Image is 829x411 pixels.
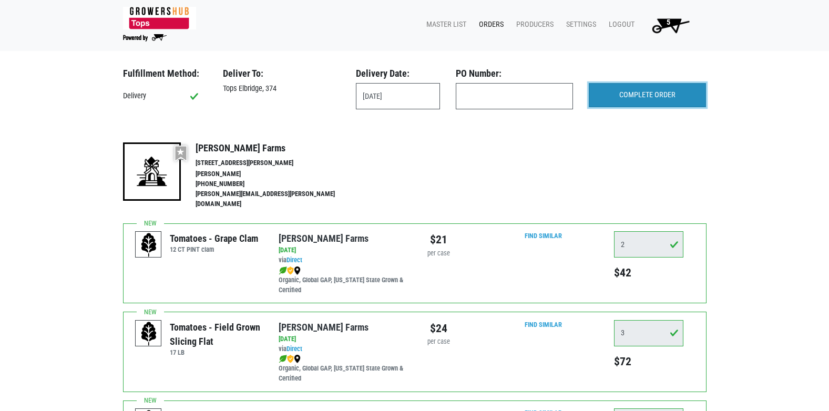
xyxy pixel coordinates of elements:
input: COMPLETE ORDER [589,83,706,107]
h6: 12 CT PINT clam [170,245,258,253]
img: Powered by Big Wheelbarrow [123,34,167,42]
a: Find Similar [525,232,562,240]
h3: Fulfillment Method: [123,68,207,79]
a: Direct [286,345,302,353]
div: [DATE] [279,245,406,255]
h6: 17 LB [170,348,263,356]
div: per case [423,337,455,347]
a: [PERSON_NAME] Farms [279,322,369,333]
img: safety-e55c860ca8c00a9c171001a62a92dabd.png [287,266,294,275]
h3: Delivery Date: [356,68,440,79]
li: [PERSON_NAME][EMAIL_ADDRESS][PERSON_NAME][DOMAIN_NAME] [196,189,357,209]
span: 5 [667,18,670,27]
h3: Deliver To: [223,68,340,79]
a: Producers [508,15,558,35]
h3: PO Number: [456,68,573,79]
input: Select Date [356,83,440,109]
div: via [279,344,406,354]
img: placeholder-variety-43d6402dacf2d531de610a020419775a.svg [136,321,162,347]
img: leaf-e5c59151409436ccce96b2ca1b28e03c.png [279,266,287,275]
li: [PERSON_NAME] [196,169,357,179]
div: via [279,255,406,265]
h4: [PERSON_NAME] Farms [196,142,357,154]
li: [STREET_ADDRESS][PERSON_NAME] [196,158,357,168]
a: Direct [286,256,302,264]
div: Tomatoes - Grape Clam [170,231,258,245]
div: $21 [423,231,455,248]
img: 19-7441ae2ccb79c876ff41c34f3bd0da69.png [123,142,181,200]
img: 279edf242af8f9d49a69d9d2afa010fb.png [123,7,196,29]
div: Tomatoes - Field Grown Slicing Flat [170,320,263,348]
input: Qty [614,231,683,258]
img: map_marker-0e94453035b3232a4d21701695807de9.png [294,266,301,275]
h5: $42 [614,266,683,280]
a: Master List [418,15,470,35]
a: Find Similar [525,321,562,328]
img: Cart [647,15,694,36]
li: [PHONE_NUMBER] [196,179,357,189]
img: map_marker-0e94453035b3232a4d21701695807de9.png [294,355,301,363]
div: per case [423,249,455,259]
img: leaf-e5c59151409436ccce96b2ca1b28e03c.png [279,355,287,363]
a: 5 [639,15,698,36]
img: placeholder-variety-43d6402dacf2d531de610a020419775a.svg [136,232,162,258]
img: safety-e55c860ca8c00a9c171001a62a92dabd.png [287,355,294,363]
input: Qty [614,320,683,346]
div: [DATE] [279,334,406,344]
div: Organic, Global GAP, [US_STATE] State Grown & Certified [279,265,406,295]
a: Settings [558,15,600,35]
h5: $72 [614,355,683,368]
div: $24 [423,320,455,337]
a: [PERSON_NAME] Farms [279,233,369,244]
div: Organic, Global GAP, [US_STATE] State Grown & Certified [279,354,406,384]
a: Orders [470,15,508,35]
div: Tops Elbridge, 374 [215,83,348,95]
a: Logout [600,15,639,35]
